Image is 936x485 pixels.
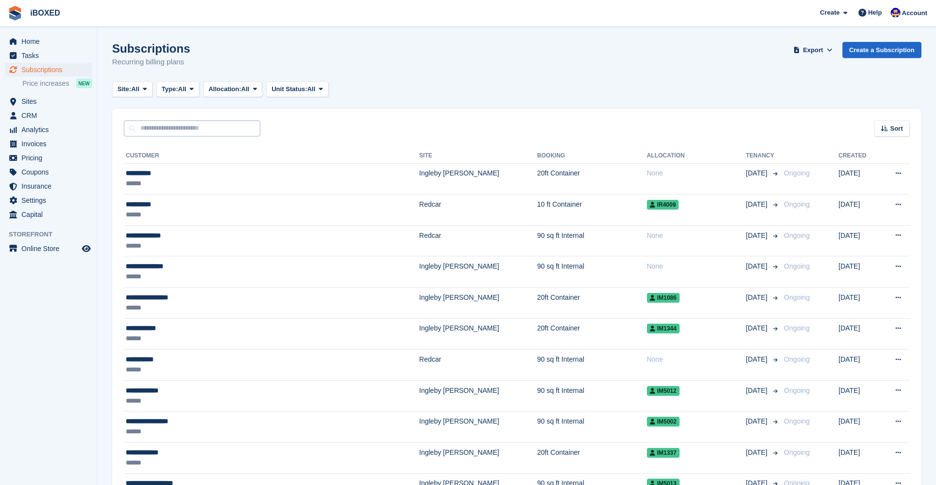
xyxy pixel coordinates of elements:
[537,318,647,349] td: 20ft Container
[537,380,647,411] td: 90 sq ft Internal
[803,45,823,55] span: Export
[419,148,537,164] th: Site
[419,163,537,194] td: Ingleby [PERSON_NAME]
[5,49,92,62] a: menu
[784,200,810,208] span: Ongoing
[21,109,80,122] span: CRM
[746,168,769,178] span: [DATE]
[838,443,879,474] td: [DATE]
[537,225,647,256] td: 90 sq ft Internal
[209,84,241,94] span: Allocation:
[203,81,263,97] button: Allocation: All
[5,179,92,193] a: menu
[21,242,80,255] span: Online Store
[178,84,186,94] span: All
[419,225,537,256] td: Redcar
[162,84,178,94] span: Type:
[746,416,769,427] span: [DATE]
[647,231,746,241] div: None
[21,208,80,221] span: Capital
[746,323,769,333] span: [DATE]
[647,354,746,365] div: None
[5,95,92,108] a: menu
[419,288,537,319] td: Ingleby [PERSON_NAME]
[419,411,537,443] td: Ingleby [PERSON_NAME]
[792,42,835,58] button: Export
[419,349,537,381] td: Redcar
[419,318,537,349] td: Ingleby [PERSON_NAME]
[5,63,92,77] a: menu
[21,95,80,108] span: Sites
[76,78,92,88] div: NEW
[784,169,810,177] span: Ongoing
[112,81,153,97] button: Site: All
[156,81,199,97] button: Type: All
[537,194,647,226] td: 10 ft Container
[5,165,92,179] a: menu
[838,225,879,256] td: [DATE]
[746,231,769,241] span: [DATE]
[5,109,92,122] a: menu
[419,443,537,474] td: Ingleby [PERSON_NAME]
[784,324,810,332] span: Ongoing
[21,137,80,151] span: Invoices
[838,318,879,349] td: [DATE]
[746,354,769,365] span: [DATE]
[868,8,882,18] span: Help
[784,417,810,425] span: Ongoing
[838,380,879,411] td: [DATE]
[647,386,680,396] span: IM5012
[746,292,769,303] span: [DATE]
[5,208,92,221] a: menu
[124,148,419,164] th: Customer
[8,6,22,20] img: stora-icon-8386f47178a22dfd0bd8f6a31ec36ba5ce8667c1dd55bd0f319d3a0aa187defe.svg
[26,5,64,21] a: iBOXED
[537,443,647,474] td: 20ft Container
[891,8,900,18] img: Noor Rashid
[21,63,80,77] span: Subscriptions
[5,151,92,165] a: menu
[647,168,746,178] div: None
[131,84,139,94] span: All
[647,261,746,272] div: None
[784,232,810,239] span: Ongoing
[838,256,879,288] td: [DATE]
[838,288,879,319] td: [DATE]
[537,148,647,164] th: Booking
[5,194,92,207] a: menu
[647,417,680,427] span: IM5002
[112,57,190,68] p: Recurring billing plans
[21,151,80,165] span: Pricing
[746,148,780,164] th: Tenancy
[838,411,879,443] td: [DATE]
[22,79,69,88] span: Price increases
[5,123,92,136] a: menu
[419,194,537,226] td: Redcar
[9,230,97,239] span: Storefront
[784,387,810,394] span: Ongoing
[5,242,92,255] a: menu
[746,261,769,272] span: [DATE]
[272,84,307,94] span: Unit Status:
[784,293,810,301] span: Ongoing
[21,123,80,136] span: Analytics
[241,84,250,94] span: All
[647,293,680,303] span: IM1086
[419,256,537,288] td: Ingleby [PERSON_NAME]
[117,84,131,94] span: Site:
[21,165,80,179] span: Coupons
[838,163,879,194] td: [DATE]
[784,262,810,270] span: Ongoing
[746,447,769,458] span: [DATE]
[890,124,903,134] span: Sort
[537,288,647,319] td: 20ft Container
[746,386,769,396] span: [DATE]
[647,148,746,164] th: Allocation
[820,8,839,18] span: Create
[647,200,679,210] span: IR4009
[307,84,315,94] span: All
[537,349,647,381] td: 90 sq ft Internal
[838,349,879,381] td: [DATE]
[838,148,879,164] th: Created
[647,324,680,333] span: IM1344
